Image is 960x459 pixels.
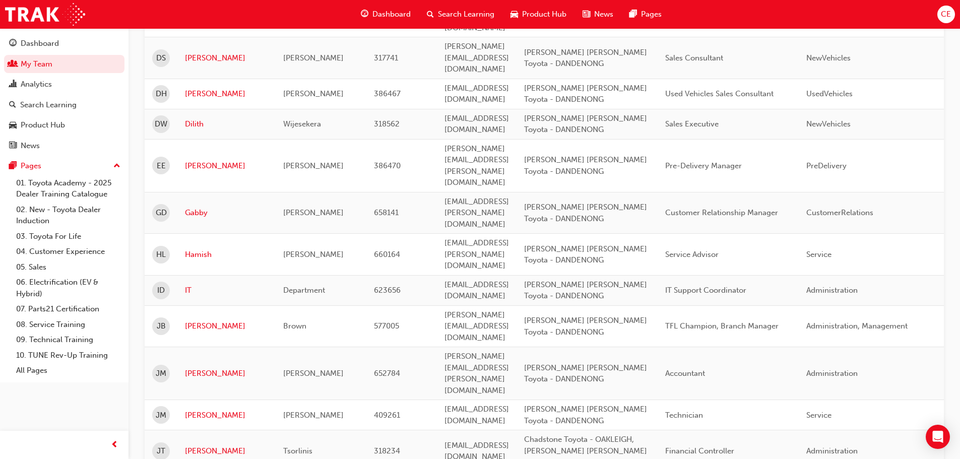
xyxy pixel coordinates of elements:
[157,445,165,457] span: JT
[524,280,647,301] span: [PERSON_NAME] [PERSON_NAME] Toyota - DANDENONG
[524,316,647,337] span: [PERSON_NAME] [PERSON_NAME] Toyota - DANDENONG
[4,157,124,175] button: Pages
[283,369,344,378] span: [PERSON_NAME]
[12,259,124,275] a: 05. Sales
[20,99,77,111] div: Search Learning
[12,275,124,301] a: 06. Electrification (EV & Hybrid)
[524,244,647,265] span: [PERSON_NAME] [PERSON_NAME] Toyota - DANDENONG
[629,8,637,21] span: pages-icon
[374,89,401,98] span: 386467
[185,410,268,421] a: [PERSON_NAME]
[374,411,400,420] span: 409261
[156,52,166,64] span: DS
[665,89,774,98] span: Used Vehicles Sales Consultant
[4,137,124,155] a: News
[4,96,124,114] a: Search Learning
[283,89,344,98] span: [PERSON_NAME]
[283,446,312,455] span: Tsorlinis
[9,121,17,130] span: car-icon
[444,238,509,270] span: [EMAIL_ADDRESS][PERSON_NAME][DOMAIN_NAME]
[374,321,399,331] span: 577005
[21,160,41,172] div: Pages
[157,160,166,172] span: EE
[4,32,124,157] button: DashboardMy TeamAnalyticsSearch LearningProduct HubNews
[444,280,509,301] span: [EMAIL_ADDRESS][DOMAIN_NAME]
[156,368,166,379] span: JM
[665,446,734,455] span: Financial Controller
[806,321,908,331] span: Administration, Management
[113,160,120,173] span: up-icon
[21,79,52,90] div: Analytics
[185,160,268,172] a: [PERSON_NAME]
[524,363,647,384] span: [PERSON_NAME] [PERSON_NAME] Toyota - DANDENONG
[185,88,268,100] a: [PERSON_NAME]
[594,9,613,20] span: News
[524,405,647,425] span: [PERSON_NAME] [PERSON_NAME] Toyota - DANDENONG
[155,118,167,130] span: DW
[283,53,344,62] span: [PERSON_NAME]
[374,250,400,259] span: 660164
[185,118,268,130] a: Dilith
[5,3,85,26] img: Trak
[444,405,509,425] span: [EMAIL_ADDRESS][DOMAIN_NAME]
[4,116,124,135] a: Product Hub
[9,39,17,48] span: guage-icon
[9,142,17,151] span: news-icon
[427,8,434,21] span: search-icon
[374,161,401,170] span: 386470
[283,411,344,420] span: [PERSON_NAME]
[283,250,344,259] span: [PERSON_NAME]
[444,1,509,32] span: [PERSON_NAME][EMAIL_ADDRESS][DOMAIN_NAME]
[12,229,124,244] a: 03. Toyota For Life
[12,363,124,378] a: All Pages
[522,9,566,20] span: Product Hub
[4,55,124,74] a: My Team
[583,8,590,21] span: news-icon
[806,286,858,295] span: Administration
[444,114,509,135] span: [EMAIL_ADDRESS][DOMAIN_NAME]
[12,244,124,259] a: 04. Customer Experience
[185,207,268,219] a: Gabby
[665,321,779,331] span: TFL Champion, Branch Manager
[806,208,873,217] span: CustomerRelations
[665,119,719,128] span: Sales Executive
[419,4,502,25] a: search-iconSearch Learning
[283,161,344,170] span: [PERSON_NAME]
[9,80,17,89] span: chart-icon
[156,88,167,100] span: DH
[12,301,124,317] a: 07. Parts21 Certification
[156,207,167,219] span: GD
[665,208,778,217] span: Customer Relationship Manager
[185,285,268,296] a: IT
[12,348,124,363] a: 10. TUNE Rev-Up Training
[621,4,670,25] a: pages-iconPages
[444,310,509,342] span: [PERSON_NAME][EMAIL_ADDRESS][DOMAIN_NAME]
[4,34,124,53] a: Dashboard
[524,155,647,176] span: [PERSON_NAME] [PERSON_NAME] Toyota - DANDENONG
[444,197,509,229] span: [EMAIL_ADDRESS][PERSON_NAME][DOMAIN_NAME]
[374,286,401,295] span: 623656
[524,84,647,104] span: [PERSON_NAME] [PERSON_NAME] Toyota - DANDENONG
[283,119,321,128] span: Wijesekera
[12,332,124,348] a: 09. Technical Training
[444,352,509,395] span: [PERSON_NAME][EMAIL_ADDRESS][PERSON_NAME][DOMAIN_NAME]
[185,52,268,64] a: [PERSON_NAME]
[444,144,509,187] span: [PERSON_NAME][EMAIL_ADDRESS][PERSON_NAME][DOMAIN_NAME]
[926,425,950,449] div: Open Intercom Messenger
[665,53,723,62] span: Sales Consultant
[4,75,124,94] a: Analytics
[524,114,647,135] span: [PERSON_NAME] [PERSON_NAME] Toyota - DANDENONG
[283,286,325,295] span: Department
[524,203,647,223] span: [PERSON_NAME] [PERSON_NAME] Toyota - DANDENONG
[12,175,124,202] a: 01. Toyota Academy - 2025 Dealer Training Catalogue
[806,53,851,62] span: NewVehicles
[9,60,17,69] span: people-icon
[9,101,16,110] span: search-icon
[157,285,165,296] span: ID
[374,208,399,217] span: 658141
[185,249,268,260] a: Hamish
[502,4,574,25] a: car-iconProduct Hub
[665,286,746,295] span: IT Support Coordinator
[941,9,951,20] span: CE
